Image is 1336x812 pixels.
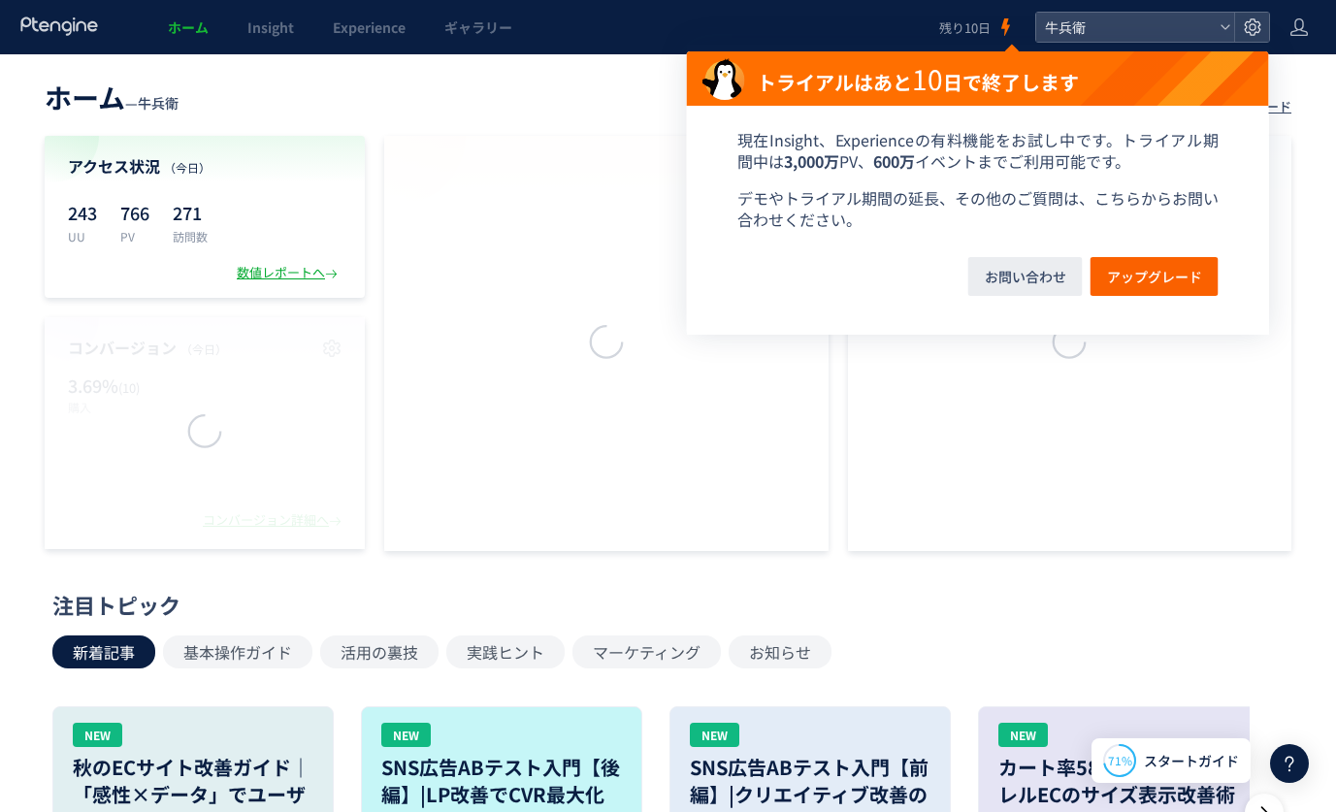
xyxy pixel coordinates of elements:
div: — [45,78,179,116]
p: UU [68,228,97,244]
span: スタートガイド [1144,751,1239,771]
p: 現在Insight、Experienceの有料機能をお試し中です。トライアル期間中は PV、 イベントまでご利用可能です。 [737,129,1219,172]
p: 243 [68,197,97,228]
span: （今日） [164,159,211,176]
span: 牛兵衛 [1039,13,1212,42]
button: 基本操作ガイド [163,635,312,668]
button: お知らせ [729,635,831,668]
h3: SNS広告ABテスト入門【後編】|LP改善でCVR最大化 [381,754,622,808]
span: ギャラリー [444,17,512,37]
span: Experience [333,17,406,37]
button: マーケティング [572,635,721,668]
span: ホーム [45,78,125,116]
div: 注目トピック [52,590,1274,620]
b: 10 [912,59,943,98]
span: 残り10日 [939,18,991,37]
div: NEW [998,723,1048,747]
h2: トライアルはあと 日で終了します [687,51,1269,106]
span: 牛兵衛 [138,93,179,113]
span: アップグレード [1107,257,1202,296]
b: 600万 [873,149,915,173]
span: Insight [247,17,294,37]
button: 活用の裏技 [320,635,439,668]
button: アップグレード [1091,257,1219,296]
div: NEW [690,723,739,747]
div: 数値レポートへ [237,264,342,282]
div: NEW [381,723,431,747]
p: 訪問数 [173,228,208,244]
p: デモやトライアル期間の延長、その他のご質問は、こちらからお問い合わせください。 [737,187,1219,230]
b: 3,000万 [784,149,839,173]
span: ホーム [168,17,209,37]
span: お問い合わせ [985,257,1066,296]
p: 271 [173,197,208,228]
button: 新着記事 [52,635,155,668]
h4: アクセス状況 [68,155,342,178]
p: PV [120,228,149,244]
span: 71% [1108,752,1132,768]
button: お問い合わせ [968,257,1083,296]
p: 766 [120,197,149,228]
div: NEW [73,723,122,747]
button: 実践ヒント [446,635,565,668]
h3: カート率58.7%向上！アパレルECのサイズ表示改善術 [998,754,1239,808]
